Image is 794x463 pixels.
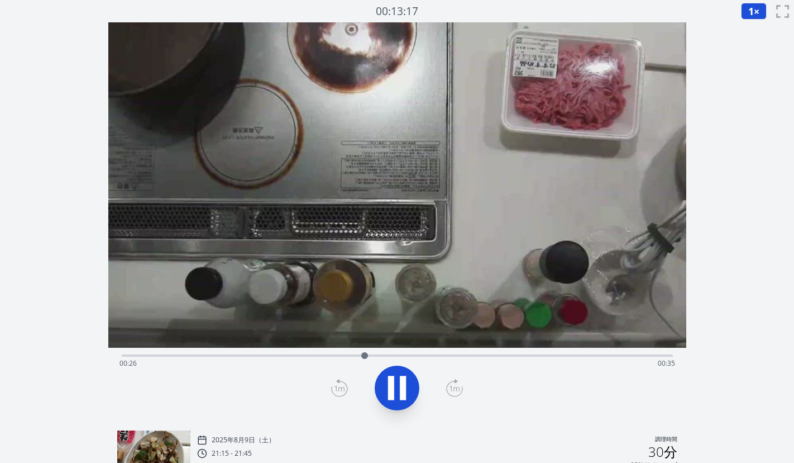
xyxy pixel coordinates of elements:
[741,3,767,20] button: 1×
[754,4,759,18] font: ×
[212,435,275,445] font: 2025年8月9日（土）
[212,448,252,458] font: 21:15 - 21:45
[376,3,418,20] a: 00:13:17
[655,436,677,443] font: 調理時間
[648,442,677,461] font: 30分
[748,4,754,18] font: 1
[658,358,675,368] span: 00:35
[119,358,137,368] span: 00:26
